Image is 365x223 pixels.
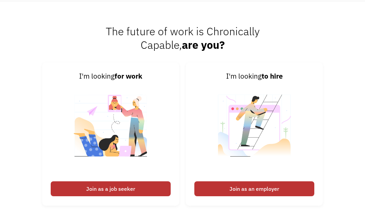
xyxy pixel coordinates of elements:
[42,62,179,205] a: I'm lookingfor workJoin as a job seeker
[106,24,260,52] span: The future of work is Chronically Capable,
[51,71,171,82] div: I'm looking
[262,72,283,81] strong: to hire
[51,181,171,196] div: Join as a job seeker
[194,181,314,196] div: Join as an employer
[69,82,153,178] img: Chronically Capable Personalized Job Matching
[115,72,142,81] strong: for work
[186,62,323,205] a: I'm lookingto hireJoin as an employer
[194,71,314,82] div: I'm looking
[182,38,225,52] strong: are you?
